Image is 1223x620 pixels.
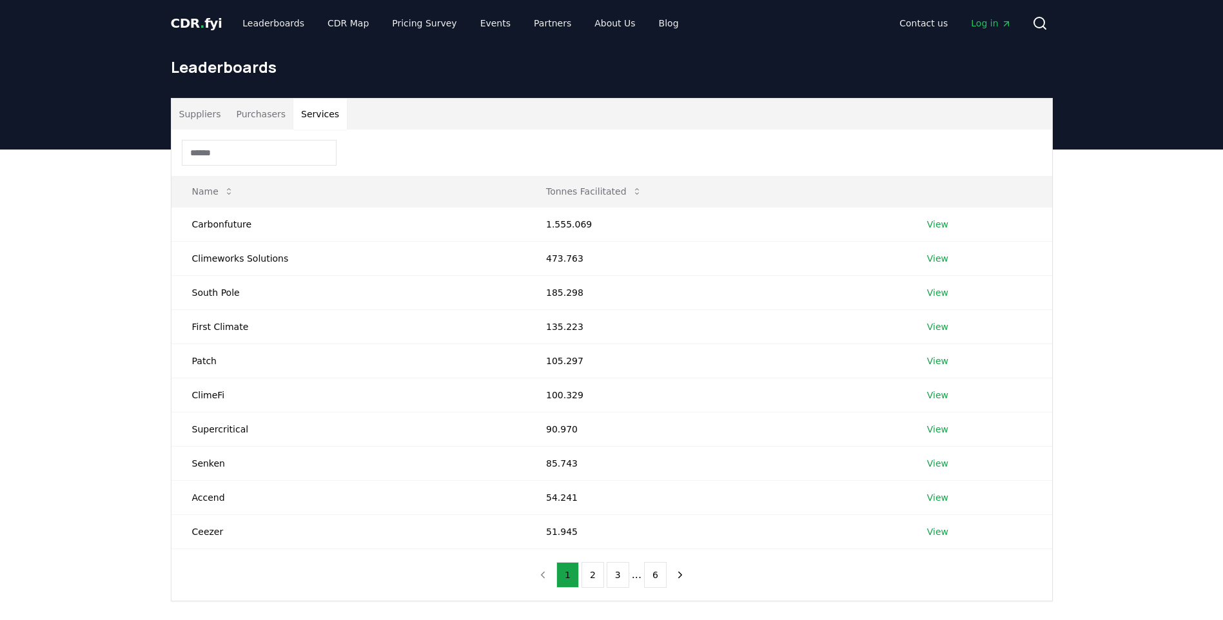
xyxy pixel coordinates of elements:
a: About Us [584,12,645,35]
td: 85.743 [525,446,906,480]
a: View [927,457,948,470]
li: ... [632,567,641,583]
a: CDR Map [317,12,379,35]
td: 1.555.069 [525,207,906,241]
a: View [927,491,948,504]
td: 100.329 [525,378,906,412]
a: CDR.fyi [171,14,222,32]
nav: Main [889,12,1021,35]
td: Ceezer [171,514,525,548]
a: Log in [961,12,1021,35]
span: Log in [971,17,1011,30]
a: Leaderboards [232,12,315,35]
a: View [927,218,948,231]
a: View [927,389,948,402]
button: Tonnes Facilitated [536,179,652,204]
a: View [927,252,948,265]
td: South Pole [171,275,525,309]
button: Purchasers [228,99,293,130]
button: 6 [644,562,667,588]
button: Services [293,99,347,130]
td: 90.970 [525,412,906,446]
td: Carbonfuture [171,207,525,241]
button: next page [669,562,691,588]
a: View [927,354,948,367]
td: 135.223 [525,309,906,344]
a: Events [470,12,521,35]
td: Accend [171,480,525,514]
td: Climeworks Solutions [171,241,525,275]
td: 54.241 [525,480,906,514]
td: 51.945 [525,514,906,548]
h1: Leaderboards [171,57,1053,77]
td: 105.297 [525,344,906,378]
span: . [200,15,204,31]
a: Contact us [889,12,958,35]
td: Senken [171,446,525,480]
nav: Main [232,12,689,35]
a: Blog [649,12,689,35]
td: Supercritical [171,412,525,446]
button: 1 [556,562,579,588]
td: First Climate [171,309,525,344]
button: 3 [607,562,629,588]
a: View [927,320,948,333]
a: Partners [523,12,582,35]
td: Patch [171,344,525,378]
a: View [927,525,948,538]
td: 185.298 [525,275,906,309]
span: CDR fyi [171,15,222,31]
button: 2 [582,562,604,588]
a: Pricing Survey [382,12,467,35]
a: View [927,286,948,299]
td: ClimeFi [171,378,525,412]
button: Suppliers [171,99,229,130]
a: View [927,423,948,436]
td: 473.763 [525,241,906,275]
button: Name [182,179,244,204]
